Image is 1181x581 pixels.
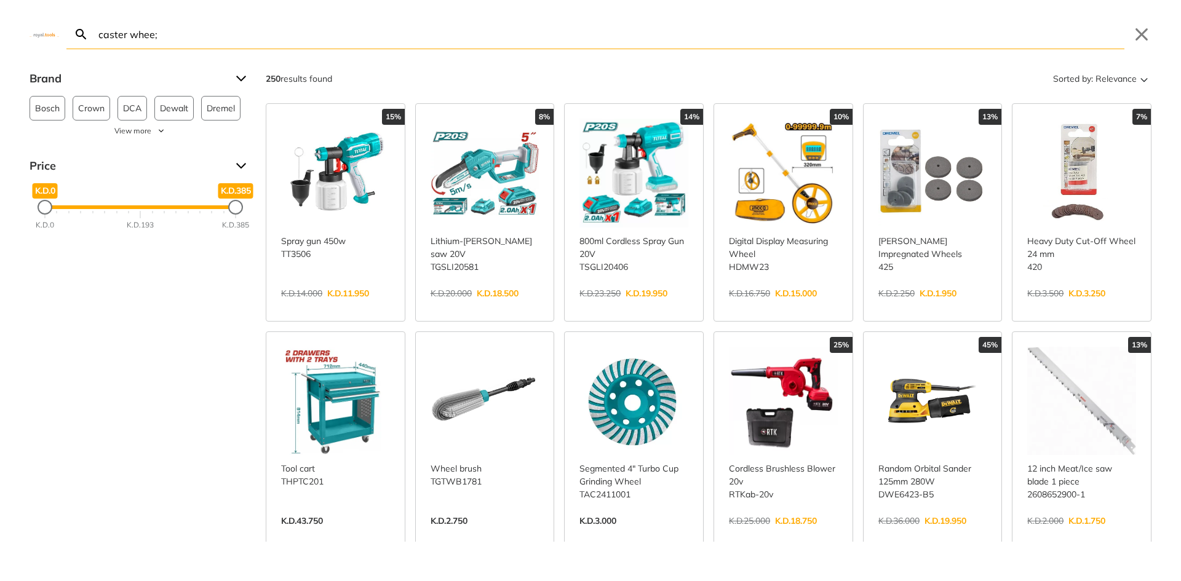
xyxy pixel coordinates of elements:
[680,109,703,125] div: 14%
[228,200,243,215] div: Maximum Price
[222,219,249,231] div: K.D.385
[30,31,59,37] img: Close
[979,337,1001,353] div: 45%
[30,69,226,89] span: Brand
[30,96,65,121] button: Bosch
[1137,71,1151,86] svg: Sort
[117,96,147,121] button: DCA
[382,109,405,125] div: 15%
[38,200,52,215] div: Minimum Price
[74,27,89,42] svg: Search
[1051,69,1151,89] button: Sorted by:Relevance Sort
[1096,69,1137,89] span: Relevance
[78,97,105,120] span: Crown
[830,337,853,353] div: 25%
[154,96,194,121] button: Dewalt
[30,125,251,136] button: View more
[127,219,154,231] div: K.D.193
[30,156,226,176] span: Price
[979,109,1001,125] div: 13%
[535,109,554,125] div: 8%
[830,109,853,125] div: 10%
[96,20,1124,49] input: Search…
[35,97,60,120] span: Bosch
[1132,25,1151,44] button: Close
[36,219,54,231] div: K.D.0
[114,125,151,136] span: View more
[201,96,241,121] button: Dremel
[266,69,332,89] div: results found
[1132,109,1151,125] div: 7%
[266,73,280,84] strong: 250
[123,97,141,120] span: DCA
[207,97,235,120] span: Dremel
[160,97,188,120] span: Dewalt
[73,96,110,121] button: Crown
[1128,337,1151,353] div: 13%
